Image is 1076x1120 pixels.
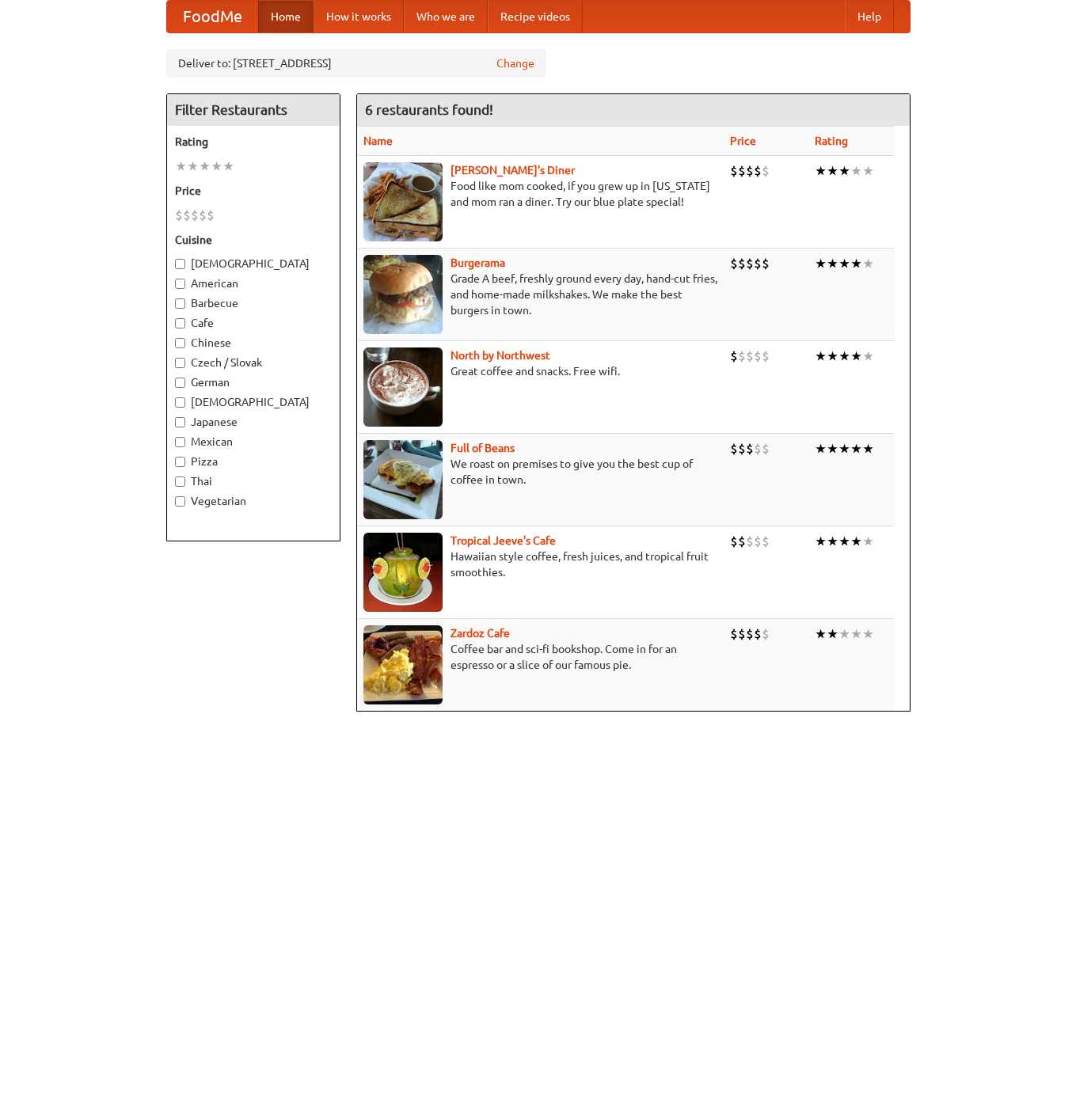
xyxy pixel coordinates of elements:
[183,207,191,224] li: $
[175,232,332,248] h5: Cuisine
[862,533,874,550] li: ★
[175,355,332,370] label: Czech / Slovak
[363,135,393,147] a: Name
[451,442,515,454] a: Full of Beans
[730,135,756,147] a: Price
[199,158,211,175] li: ★
[258,1,314,32] a: Home
[746,625,754,643] li: $
[451,627,510,640] a: Zardoz Cafe
[730,347,738,365] li: $
[815,440,827,457] li: ★
[850,347,862,365] li: ★
[827,255,838,272] li: ★
[175,394,332,410] label: [DEMOGRAPHIC_DATA]
[451,164,575,177] a: [PERSON_NAME]'s Diner
[451,256,505,269] a: Burgerama
[175,414,332,430] label: Japanese
[850,625,862,643] li: ★
[815,533,827,550] li: ★
[827,162,838,180] li: ★
[363,255,443,334] img: burgerama.jpg
[175,298,185,309] input: Barbecue
[862,625,874,643] li: ★
[175,437,185,447] input: Mexican
[815,255,827,272] li: ★
[850,440,862,457] li: ★
[838,625,850,643] li: ★
[850,533,862,550] li: ★
[187,158,199,175] li: ★
[738,255,746,272] li: $
[850,255,862,272] li: ★
[746,347,754,365] li: $
[175,338,185,348] input: Chinese
[746,533,754,550] li: $
[850,162,862,180] li: ★
[862,440,874,457] li: ★
[754,533,762,550] li: $
[363,440,443,519] img: beans.jpg
[175,256,332,271] label: [DEMOGRAPHIC_DATA]
[451,534,556,547] a: Tropical Jeeve's Cafe
[862,347,874,365] li: ★
[730,625,738,643] li: $
[363,271,717,318] p: Grade A beef, freshly ground every day, hand-cut fries, and home-made milkshakes. We make the bes...
[762,255,770,272] li: $
[754,347,762,365] li: $
[175,454,332,469] label: Pizza
[815,347,827,365] li: ★
[363,533,443,612] img: jeeves.jpg
[838,440,850,457] li: ★
[762,440,770,457] li: $
[827,347,838,365] li: ★
[211,158,222,175] li: ★
[363,641,717,673] p: Coffee bar and sci-fi bookshop. Come in for an espresso or a slice of our famous pie.
[175,374,332,390] label: German
[730,440,738,457] li: $
[207,207,215,224] li: $
[363,162,443,241] img: sallys.jpg
[175,318,185,328] input: Cafe
[175,295,332,311] label: Barbecue
[827,533,838,550] li: ★
[199,207,207,224] li: $
[175,457,185,467] input: Pizza
[175,358,185,368] input: Czech / Slovak
[838,162,850,180] li: ★
[754,440,762,457] li: $
[730,533,738,550] li: $
[363,347,443,427] img: north.jpg
[496,55,534,71] a: Change
[404,1,488,32] a: Who we are
[175,493,332,509] label: Vegetarian
[167,94,340,126] h4: Filter Restaurants
[175,434,332,450] label: Mexican
[730,162,738,180] li: $
[175,207,183,224] li: $
[175,417,185,427] input: Japanese
[175,476,185,487] input: Thai
[166,49,546,78] div: Deliver to: [STREET_ADDRESS]
[175,259,185,269] input: [DEMOGRAPHIC_DATA]
[175,279,185,289] input: American
[167,1,258,32] a: FoodMe
[862,162,874,180] li: ★
[175,473,332,489] label: Thai
[815,162,827,180] li: ★
[845,1,894,32] a: Help
[730,255,738,272] li: $
[838,255,850,272] li: ★
[175,335,332,351] label: Chinese
[175,378,185,388] input: German
[746,255,754,272] li: $
[738,440,746,457] li: $
[363,178,717,210] p: Food like mom cooked, if you grew up in [US_STATE] and mom ran a diner. Try our blue plate special!
[222,158,234,175] li: ★
[838,347,850,365] li: ★
[738,347,746,365] li: $
[827,440,838,457] li: ★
